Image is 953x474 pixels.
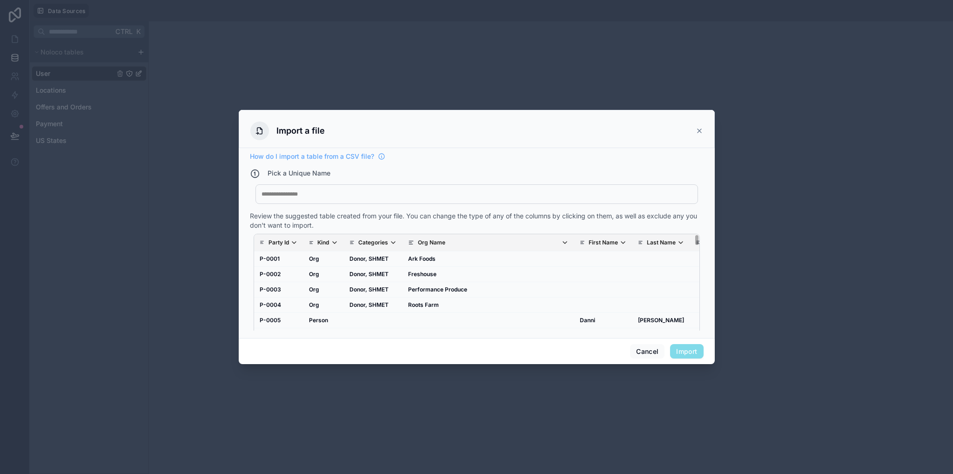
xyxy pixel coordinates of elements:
[254,234,699,345] div: scrollable content
[303,328,344,343] td: Person
[250,152,374,161] span: How do I import a table from a CSV file?
[344,297,403,312] td: Donor, SHMET
[254,266,303,282] td: P-0002
[303,251,344,266] td: Org
[254,328,303,343] td: P-0006
[574,328,632,343] td: [PERSON_NAME]
[268,239,289,246] p: Party Id
[276,124,325,137] h3: Import a file
[632,328,690,343] td: Golden
[403,266,574,282] td: Freshouse
[250,211,704,230] div: Review the suggested table created from your file. You can change the type of any of the columns ...
[317,239,329,246] p: Kind
[254,251,303,266] td: P-0001
[403,297,574,312] td: Roots Farm
[344,266,403,282] td: Donor, SHMET
[344,282,403,297] td: Donor, SHMET
[574,312,632,328] td: Danni
[403,282,574,297] td: Performance Produce
[303,297,344,312] td: Org
[647,239,676,246] p: Last Name
[250,152,385,161] a: How do I import a table from a CSV file?
[403,251,574,266] td: Ark Foods
[344,251,403,266] td: Donor, SHMET
[632,312,690,328] td: [PERSON_NAME]
[303,312,344,328] td: Person
[358,239,388,246] p: Categories
[630,344,664,359] button: Cancel
[303,282,344,297] td: Org
[418,239,445,246] p: Org Name
[303,266,344,282] td: Org
[254,297,303,312] td: P-0004
[254,312,303,328] td: P-0005
[589,239,618,246] p: First Name
[268,169,330,179] h4: Pick a Unique Name
[254,282,303,297] td: P-0003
